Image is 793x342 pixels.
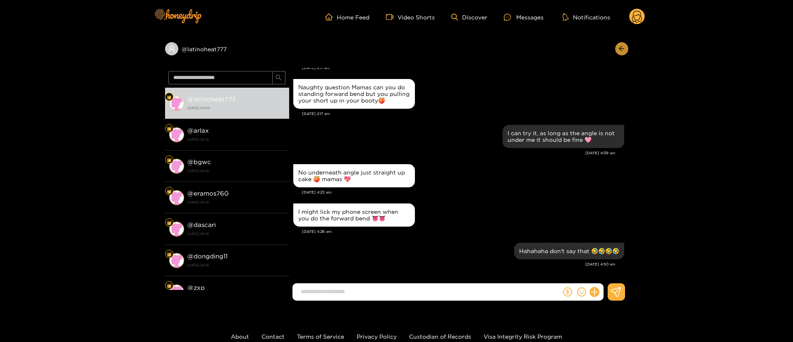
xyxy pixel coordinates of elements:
div: Sep. 18, 4:50 am [514,243,624,259]
div: Sep. 18, 4:23 am [293,164,415,187]
a: Custodian of Records [409,333,471,340]
div: [DATE] 4:09 am [293,150,616,156]
a: Discover [451,14,487,21]
strong: @ dongding11 [187,253,228,260]
a: Video Shorts [386,13,435,21]
strong: @ arlax [187,127,209,134]
div: I can try it, as long as the angle is not under me it should be fine 🩷 [508,130,619,143]
span: dollar [563,287,572,297]
div: Hahahaha don't say that 🤣🤣🤣🤣 [519,248,619,254]
strong: [DATE] 20:16 [187,261,285,269]
span: arrow-left [618,45,625,53]
strong: [DATE] 20:16 [187,199,285,206]
button: search [272,71,285,84]
img: conversation [169,222,184,237]
div: [DATE] 4:23 am [302,189,624,195]
strong: @ dascari [187,221,216,228]
img: conversation [169,190,184,205]
span: user [168,45,175,53]
img: Fan Level [167,158,172,163]
div: [DATE] 2:17 am [302,65,624,71]
strong: [DATE] 04:50 [187,104,285,112]
strong: @ bgwc [187,158,211,165]
button: arrow-left [615,42,628,55]
a: Terms of Service [297,333,344,340]
img: Fan Level [167,283,172,288]
img: Fan Level [167,126,172,131]
a: Privacy Policy [357,333,397,340]
img: Fan Level [167,95,172,100]
img: Fan Level [167,220,172,225]
img: conversation [169,96,184,111]
div: @latinoheat777 [165,42,289,55]
button: dollar [561,286,574,298]
img: conversation [169,127,184,142]
div: Messages [504,12,544,22]
a: About [231,333,249,340]
div: [DATE] 2:17 am [302,111,624,117]
img: conversation [169,159,184,174]
div: Sep. 18, 4:26 am [293,203,415,227]
div: No underneath angle just straight up cake 🍑 mamas 💖 [298,169,410,182]
div: I might lick my phone screen when you do the forward bend 👅👅 [298,208,410,222]
img: conversation [169,253,184,268]
img: Fan Level [167,252,172,257]
strong: [DATE] 20:16 [187,230,285,237]
a: Visa Integrity Risk Program [484,333,562,340]
span: video-camera [386,13,398,21]
div: Naughty question Mamas can you do standing forward bend but you pulling your short up in your booty🍑 [298,84,410,104]
span: smile [577,287,586,297]
span: home [325,13,337,21]
strong: [DATE] 20:16 [187,167,285,175]
div: [DATE] 4:50 am [293,261,616,267]
div: Sep. 18, 4:09 am [503,125,624,148]
strong: @ eramos760 [187,190,229,197]
a: Home Feed [325,13,369,21]
strong: @ zxp [187,284,205,291]
a: Contact [261,333,285,340]
img: conversation [169,285,184,299]
span: search [276,74,282,81]
div: [DATE] 4:26 am [302,229,624,234]
button: Notifications [560,13,613,21]
strong: @ latinoheat777 [187,96,236,103]
img: Fan Level [167,189,172,194]
div: Sep. 18, 2:17 am [293,79,415,109]
strong: [DATE] 20:16 [187,136,285,143]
